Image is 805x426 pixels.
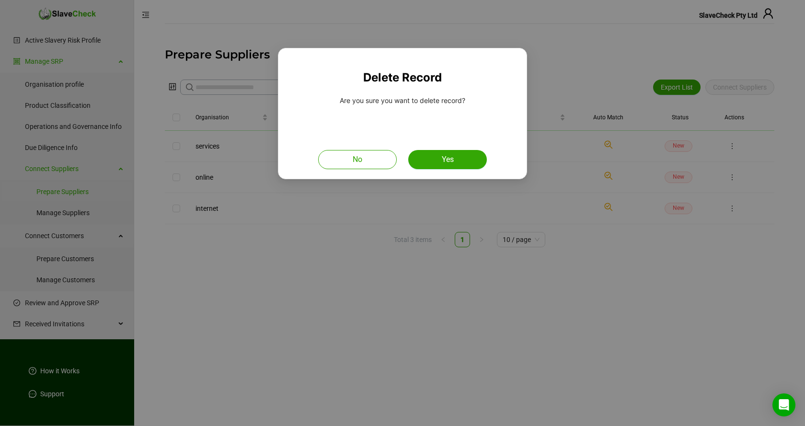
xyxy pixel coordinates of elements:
h3: Delete Record [290,69,515,86]
span: No [353,154,362,165]
button: No [318,150,397,169]
p: Are you sure you want to delete record? [317,95,488,106]
div: Open Intercom Messenger [772,393,795,416]
span: Yes [442,154,454,165]
button: Yes [408,150,487,169]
